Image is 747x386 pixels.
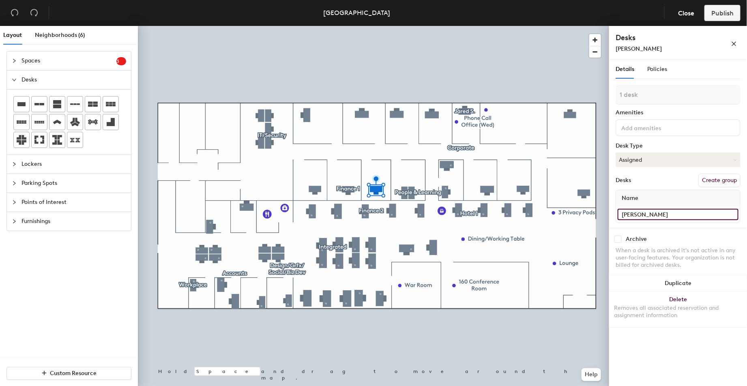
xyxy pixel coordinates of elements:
button: Custom Resource [6,367,131,380]
button: Publish [704,5,741,21]
button: Create group [698,174,741,187]
span: Details [616,66,634,73]
span: Name [618,191,642,206]
div: Amenities [616,109,741,116]
span: [PERSON_NAME] [616,45,662,52]
input: Add amenities [620,122,693,132]
input: Unnamed desk [618,209,738,220]
button: Assigned [616,152,741,167]
button: Duplicate [609,275,747,292]
span: Parking Spots [21,174,126,193]
span: Policies [647,66,667,73]
span: Desks [21,71,126,89]
span: Lockers [21,155,126,174]
span: collapsed [12,219,17,224]
div: Desk Type [616,143,741,149]
div: When a desk is archived it's not active in any user-facing features. Your organization is not bil... [616,247,741,269]
span: collapsed [12,162,17,167]
span: undo [11,9,19,17]
div: Desks [616,177,631,184]
span: collapsed [12,200,17,205]
div: Archive [626,236,647,242]
span: close [731,41,737,47]
button: Help [582,368,601,381]
button: Redo (⌘ + ⇧ + Z) [26,5,42,21]
span: Layout [3,32,22,39]
span: expanded [12,77,17,82]
h4: Desks [616,32,705,43]
span: Custom Resource [50,370,97,377]
button: DeleteRemoves all associated reservation and assignment information [609,292,747,327]
button: Close [671,5,701,21]
span: collapsed [12,181,17,186]
span: Furnishings [21,212,126,231]
span: Spaces [21,51,116,70]
span: Close [678,9,694,17]
span: collapsed [12,58,17,63]
span: Neighborhoods (6) [35,32,85,39]
span: Points of Interest [21,193,126,212]
button: Undo (⌘ + Z) [6,5,23,21]
sup: 3 [116,57,126,65]
div: [GEOGRAPHIC_DATA] [323,8,390,18]
span: 3 [116,58,126,64]
div: Removes all associated reservation and assignment information [614,305,742,319]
